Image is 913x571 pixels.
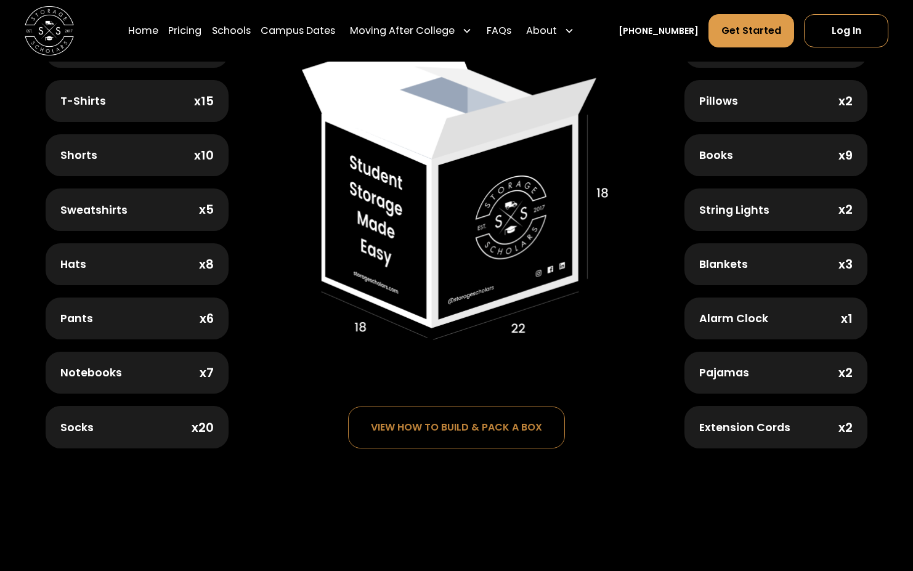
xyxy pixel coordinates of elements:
div: Socks [60,422,94,433]
a: Log In [804,14,888,47]
div: Pants [60,313,93,324]
div: About [526,23,557,38]
div: Hats [60,259,86,270]
div: x9 [838,149,853,161]
div: Sweatshirts [60,205,128,216]
div: x20 [192,421,214,434]
div: x8 [199,258,214,270]
div: T-Shirts [60,95,106,107]
div: x3 [838,258,853,270]
div: x2 [838,95,853,107]
a: Get Started [708,14,794,47]
a: Home [128,14,158,48]
div: x1 [841,312,853,325]
div: Moving After College [345,14,477,48]
div: Pillows [699,95,738,107]
div: x7 [200,366,214,379]
div: About [521,14,579,48]
div: Pajamas [699,367,749,378]
div: x5 [199,203,214,216]
a: Schools [212,14,251,48]
a: Campus Dates [261,14,335,48]
div: Books [699,150,733,161]
div: Extension Cords [699,422,790,433]
a: FAQs [487,14,511,48]
img: Storage Scholars main logo [25,6,74,55]
div: Blankets [699,259,748,270]
div: x2 [838,203,853,216]
a: Pricing [168,14,201,48]
div: view how to build & pack a box [371,422,542,433]
a: view how to build & pack a box [348,407,565,448]
div: x15 [194,95,214,107]
div: x2 [838,366,853,379]
div: Notebooks [60,367,122,378]
a: home [25,6,74,55]
div: String Lights [699,205,769,216]
div: x10 [194,149,214,161]
div: Alarm Clock [699,313,768,324]
div: Shorts [60,150,97,161]
div: Moving After College [350,23,455,38]
a: [PHONE_NUMBER] [619,25,699,38]
div: x2 [838,421,853,434]
div: x6 [200,312,214,325]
